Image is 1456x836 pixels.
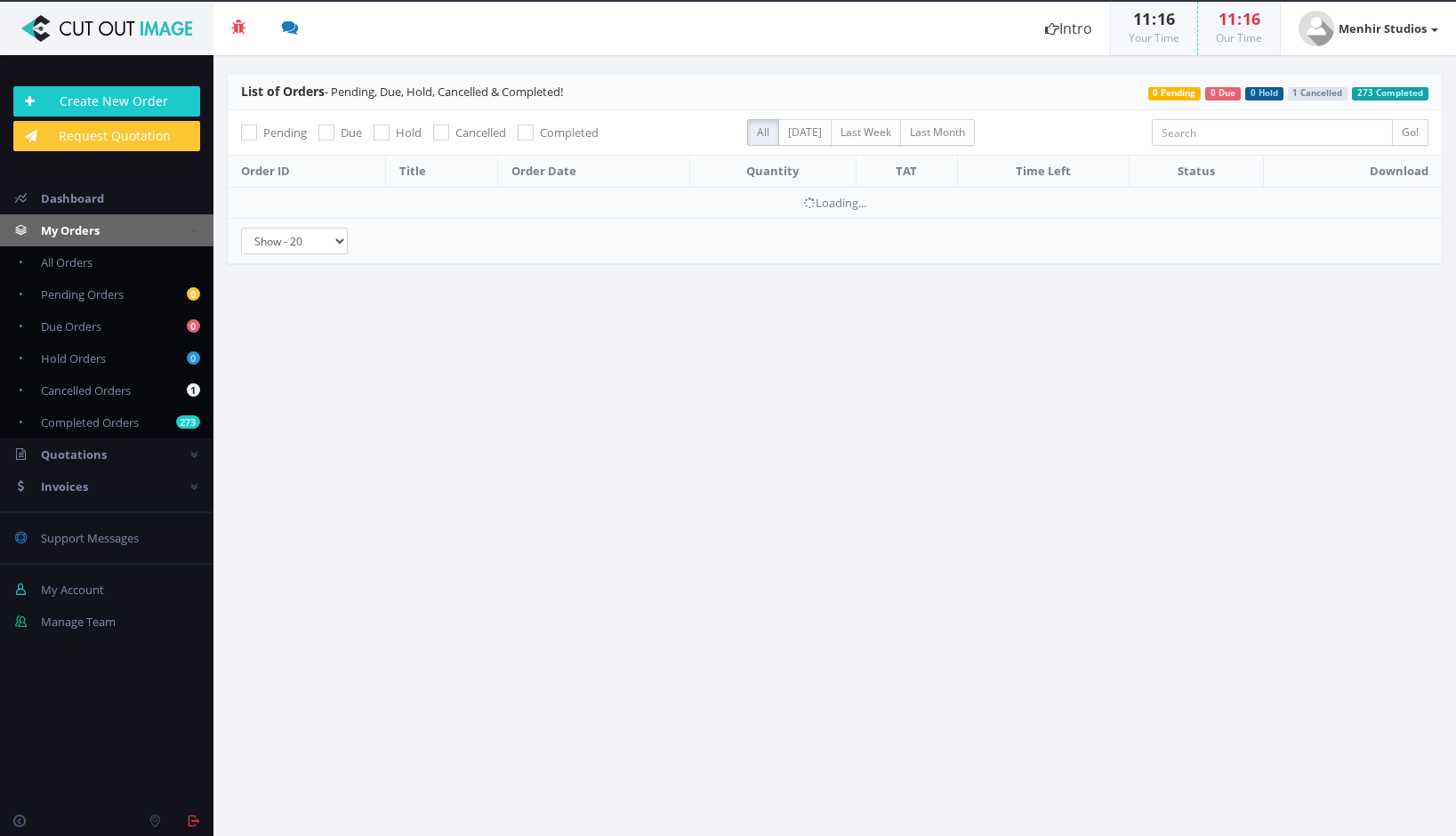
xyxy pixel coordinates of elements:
span: Invoices [41,478,88,494]
span: My Orders [41,222,100,238]
img: user_default.jpg [1299,11,1334,46]
th: Status [1129,156,1263,188]
th: Download [1264,156,1442,188]
span: : [1236,8,1243,29]
span: List of Orders [241,83,325,100]
a: Request Quotation [13,121,200,151]
small: Our Time [1216,30,1262,45]
b: 0 [187,287,200,301]
th: Order Date [498,156,690,188]
span: Manage Team [41,614,116,630]
b: 0 [187,351,200,365]
span: Hold [396,125,422,141]
b: 0 [187,319,200,333]
td: Loading... [228,187,1442,218]
span: Dashboard [41,190,104,206]
b: 273 [176,415,200,429]
span: Completed Orders [41,414,139,430]
span: 0 Hold [1245,87,1283,100]
small: Your Time [1129,30,1179,45]
span: 0 Due [1205,87,1241,100]
span: Cancelled Orders [41,382,131,398]
span: Due Orders [41,318,101,334]
th: Time Left [957,156,1129,188]
label: [DATE] [778,119,832,146]
b: 1 [187,383,200,397]
span: Quotations [41,446,107,462]
span: My Account [41,582,104,598]
strong: Menhir Studios [1339,20,1427,36]
span: 11 [1219,8,1236,29]
span: 11 [1133,8,1151,29]
span: 0 Pending [1148,87,1202,100]
span: Due [341,125,362,141]
span: Quantity [746,163,799,179]
span: Pending Orders [41,286,124,302]
label: Last Week [831,119,901,146]
span: : [1151,8,1157,29]
span: All Orders [41,254,93,270]
img: Cut Out Image [13,15,200,42]
span: Hold Orders [41,350,106,366]
a: Menhir Studios [1281,2,1456,55]
span: 16 [1243,8,1260,29]
span: 16 [1157,8,1175,29]
th: Title [385,156,498,188]
span: Cancelled [455,125,506,141]
span: Pending [263,125,307,141]
span: Completed [540,125,599,141]
th: Order ID [228,156,385,188]
label: Last Month [900,119,975,146]
a: Create New Order [13,86,200,117]
label: All [747,119,779,146]
input: Search [1152,119,1393,146]
th: TAT [856,156,957,188]
span: - Pending, Due, Hold, Cancelled & Completed! [241,84,563,100]
span: 1 Cancelled [1288,87,1348,100]
a: Intro [1027,2,1110,55]
input: Go! [1392,119,1428,146]
span: 273 Completed [1352,87,1428,100]
span: Support Messages [41,530,139,546]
